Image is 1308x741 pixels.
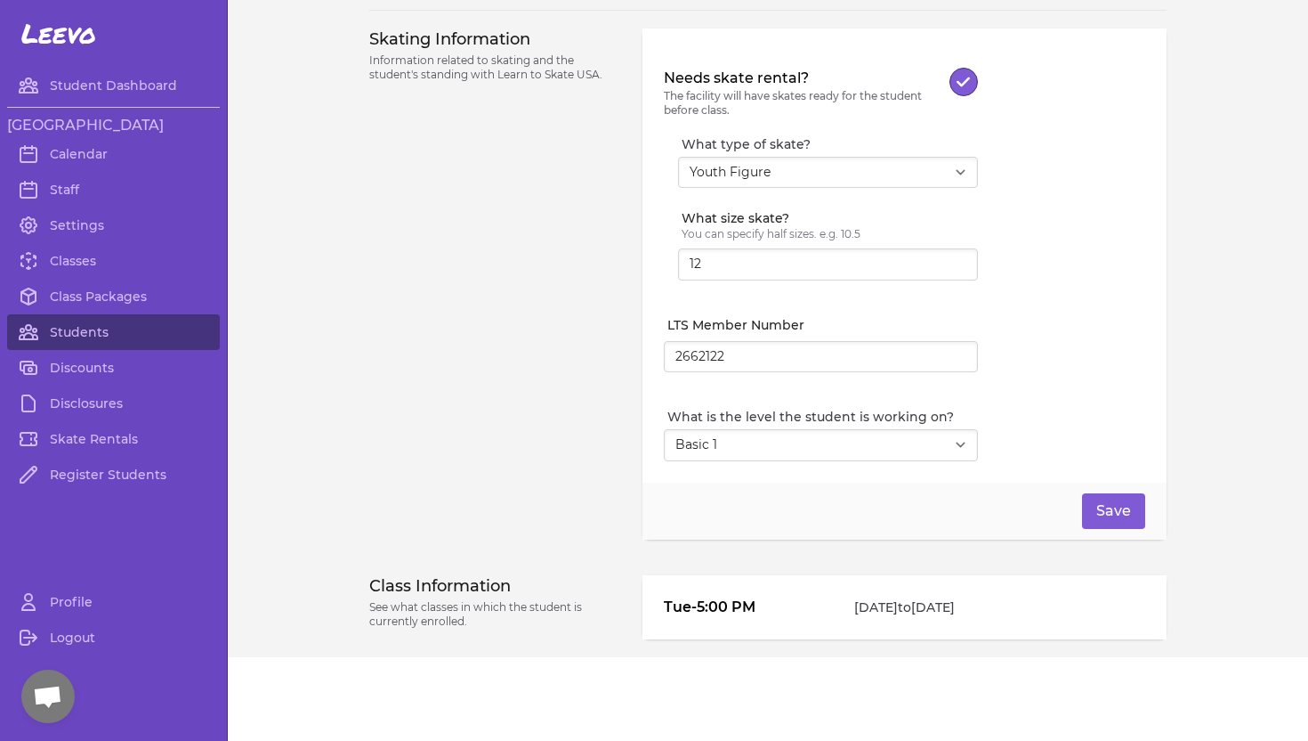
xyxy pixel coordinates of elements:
a: Discounts [7,350,220,386]
a: Skate Rentals [7,421,220,457]
p: You can specify half sizes. e.g. 10.5 [682,227,978,241]
p: Information related to skating and the student's standing with Learn to Skate USA. [369,53,621,82]
a: Logout [7,620,220,655]
span: Leevo [21,18,96,50]
h3: [GEOGRAPHIC_DATA] [7,115,220,136]
p: Tue - 5:00 PM [664,597,820,618]
button: Save [1082,493,1145,529]
a: Calendar [7,136,220,172]
label: What type of skate? [682,135,978,153]
p: [DATE] to [DATE] [827,598,982,616]
p: See what classes in which the student is currently enrolled. [369,600,621,629]
a: Disclosures [7,386,220,421]
label: What is the level the student is working on? [667,408,978,426]
a: Students [7,314,220,350]
label: LTS Member Number [667,316,978,334]
p: The facility will have skates ready for the student before class. [664,89,949,118]
input: LTS or USFSA number [664,341,978,373]
a: Register Students [7,457,220,493]
div: Open chat [21,670,75,723]
h3: Skating Information [369,28,621,50]
a: Settings [7,208,220,243]
label: What size skate? [682,209,978,227]
a: Staff [7,172,220,208]
a: Classes [7,243,220,279]
h3: Class Information [369,575,621,597]
label: Needs skate rental? [664,68,949,89]
a: Class Packages [7,279,220,314]
a: Student Dashboard [7,68,220,103]
a: Profile [7,584,220,620]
